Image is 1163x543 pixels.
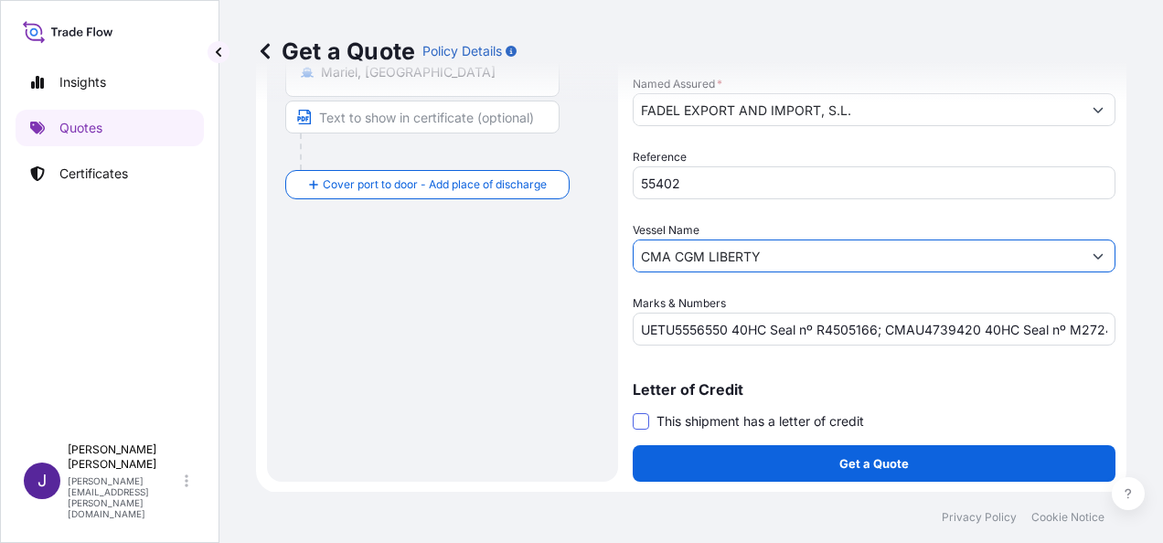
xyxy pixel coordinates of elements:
input: Type to search vessel name or IMO [634,240,1082,272]
p: [PERSON_NAME] [PERSON_NAME] [68,442,181,472]
p: Letter of Credit [633,382,1115,397]
button: Get a Quote [633,445,1115,482]
span: This shipment has a letter of credit [656,412,864,431]
input: Full name [634,93,1082,126]
p: [PERSON_NAME][EMAIL_ADDRESS][PERSON_NAME][DOMAIN_NAME] [68,475,181,519]
span: Cover port to door - Add place of discharge [323,176,547,194]
a: Quotes [16,110,204,146]
span: J [37,472,47,490]
button: Cover port to door - Add place of discharge [285,170,570,199]
input: Text to appear on certificate [285,101,560,133]
input: Number1, number2,... [633,313,1115,346]
a: Privacy Policy [942,510,1017,525]
p: Certificates [59,165,128,183]
p: Insights [59,73,106,91]
label: Vessel Name [633,221,699,240]
p: Policy Details [422,42,502,60]
a: Certificates [16,155,204,192]
input: Your internal reference [633,166,1115,199]
button: Show suggestions [1082,240,1115,272]
a: Cookie Notice [1031,510,1104,525]
p: Quotes [59,119,102,137]
button: Show suggestions [1082,93,1115,126]
a: Insights [16,64,204,101]
p: Get a Quote [839,454,909,473]
p: Get a Quote [256,37,415,66]
label: Marks & Numbers [633,294,726,313]
label: Reference [633,148,687,166]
